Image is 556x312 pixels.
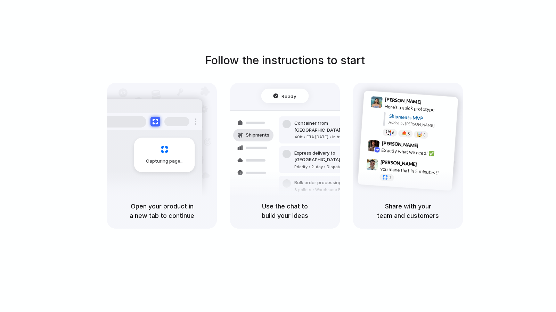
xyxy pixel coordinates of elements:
div: you made that in 5 minutes?! [380,165,449,177]
span: [PERSON_NAME] [382,139,418,149]
span: 9:47 AM [419,161,433,170]
div: Express delivery to [GEOGRAPHIC_DATA] [294,150,369,163]
h1: Follow the instructions to start [205,52,365,69]
span: 3 [423,133,426,137]
h5: Use the chat to build your ideas [238,202,332,220]
div: 8 pallets • Warehouse B • Packed [294,187,359,193]
span: Shipments [246,132,269,139]
span: 9:42 AM [420,142,435,151]
div: Exactly what we need! ✅ [381,146,451,158]
span: 9:41 AM [424,99,438,107]
span: 5 [408,132,410,136]
h5: Open your product in a new tab to continue [115,202,208,220]
div: Here's a quick prototype [384,103,454,115]
span: [PERSON_NAME] [381,158,417,168]
div: Container from [GEOGRAPHIC_DATA] [294,120,369,133]
span: 8 [392,131,394,135]
div: 🤯 [417,132,423,137]
span: Capturing page [146,158,185,165]
div: Priority • 2-day • Dispatched [294,164,369,170]
span: [PERSON_NAME] [385,96,422,106]
div: Added by [PERSON_NAME] [389,120,452,130]
div: Bulk order processing [294,179,359,186]
h5: Share with your team and customers [361,202,455,220]
span: Ready [282,92,296,99]
div: Shipments MVP [389,113,453,124]
span: 1 [389,176,391,180]
div: 40ft • ETA [DATE] • In transit [294,134,369,140]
